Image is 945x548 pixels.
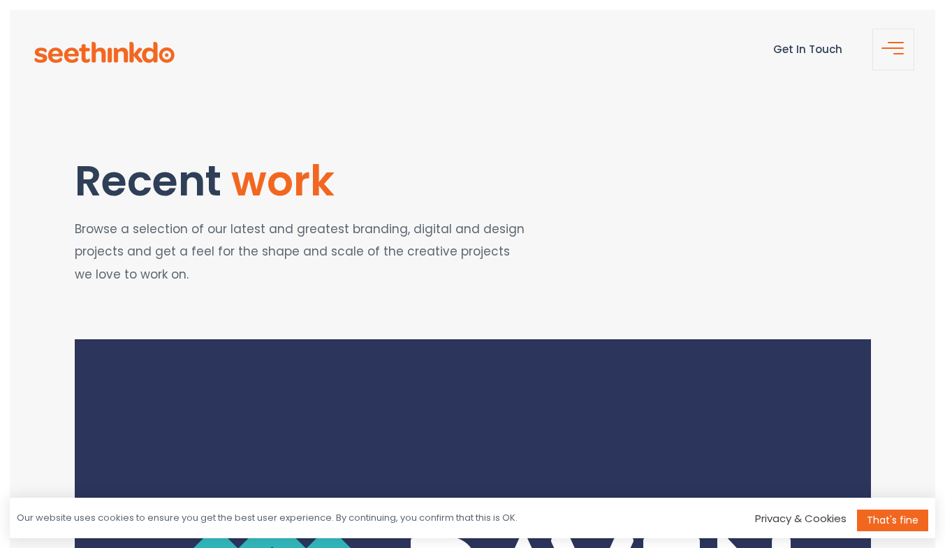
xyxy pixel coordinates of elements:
a: That's fine [857,510,928,531]
a: Privacy & Cookies [755,511,847,526]
div: Our website uses cookies to ensure you get the best user experience. By continuing, you confirm t... [17,512,518,525]
a: Get In Touch [773,42,842,57]
span: work [231,151,335,210]
h1: Recent work [75,158,531,204]
p: Browse a selection of our latest and greatest branding, digital and design projects and get a fee... [75,218,531,286]
span: Recent [75,151,221,210]
img: see-think-do-logo.png [34,42,175,63]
